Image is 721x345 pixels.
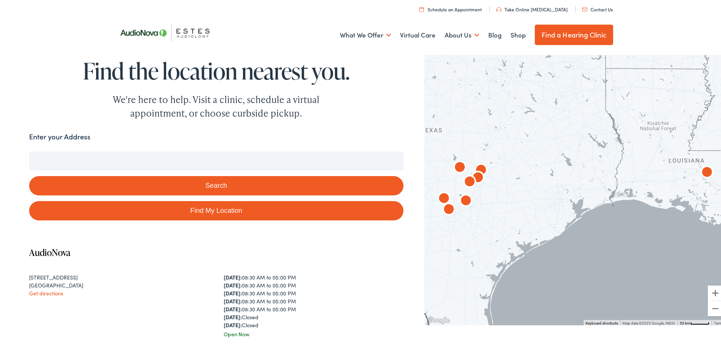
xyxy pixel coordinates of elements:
span: 50 km [680,320,690,324]
button: Keyboard shortcuts [586,319,618,325]
h1: Find the location nearest you. [29,57,403,82]
span: Map data ©2025 Google, INEGI [623,320,675,324]
div: Open Now [224,329,403,337]
a: Contact Us [582,5,613,11]
strong: [DATE]: [224,304,242,311]
img: utility icon [496,6,501,10]
a: Shop [511,20,526,48]
a: Get directions [29,288,63,295]
div: AudioNova [432,186,456,210]
strong: [DATE]: [224,320,242,327]
strong: [DATE]: [224,272,242,279]
button: Search [29,175,403,194]
div: AudioNova [466,165,490,189]
div: 08:30 AM to 05:00 PM 08:30 AM to 05:00 PM 08:30 AM to 05:00 PM 08:30 AM to 05:00 PM 08:30 AM to 0... [224,272,403,328]
strong: [DATE]: [224,296,242,303]
div: We're here to help. Visit a clinic, schedule a virtual appointment, or choose curbside pickup. [95,91,337,119]
div: AudioNova [454,188,478,212]
a: Find My Location [29,200,403,219]
a: Virtual Care [400,20,436,48]
div: AudioNova [695,159,719,184]
label: Enter your Address [29,130,90,141]
a: Take Online [MEDICAL_DATA] [496,5,568,11]
strong: [DATE]: [224,288,242,295]
div: AudioNova [458,169,482,193]
strong: [DATE]: [224,312,242,319]
a: What We Offer [340,20,391,48]
a: Blog [488,20,501,48]
a: Open this area in Google Maps (opens a new window) [426,314,451,324]
div: [GEOGRAPHIC_DATA] [29,280,209,288]
input: Enter your address or zip code [29,150,403,169]
div: AudioNova [448,155,472,179]
div: [STREET_ADDRESS] [29,272,209,280]
div: AudioNova [469,157,493,181]
button: Map Scale: 50 km per 46 pixels [677,318,712,324]
a: AudioNova [29,245,70,257]
strong: [DATE]: [224,280,242,287]
img: utility icon [582,6,587,10]
img: utility icon [419,5,424,10]
a: Find a Hearing Clinic [535,23,613,44]
a: About Us [445,20,479,48]
a: Schedule an Appointment [419,5,482,11]
img: Google [426,314,451,324]
div: AudioNova [437,197,461,221]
